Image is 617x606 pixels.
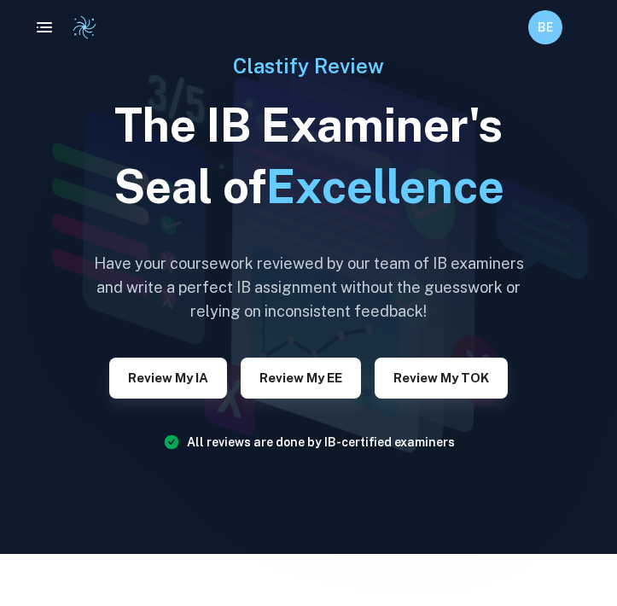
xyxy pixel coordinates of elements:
button: Review my EE [241,358,361,399]
a: Clastify logo [61,15,97,40]
button: Review my TOK [375,358,508,399]
a: All reviews are done by IB-certified examiners [187,435,455,449]
img: Clastify logo [72,15,97,40]
h6: Clastify Review [87,50,531,81]
button: BE [528,10,562,44]
span: Excellence [266,160,504,213]
h1: The IB Examiner's Seal of [87,95,531,218]
button: Review my IA [109,358,227,399]
h6: Have your coursework reviewed by our team of IB examiners and write a perfect IB assignment witho... [87,252,531,323]
h6: BE [536,18,556,37]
